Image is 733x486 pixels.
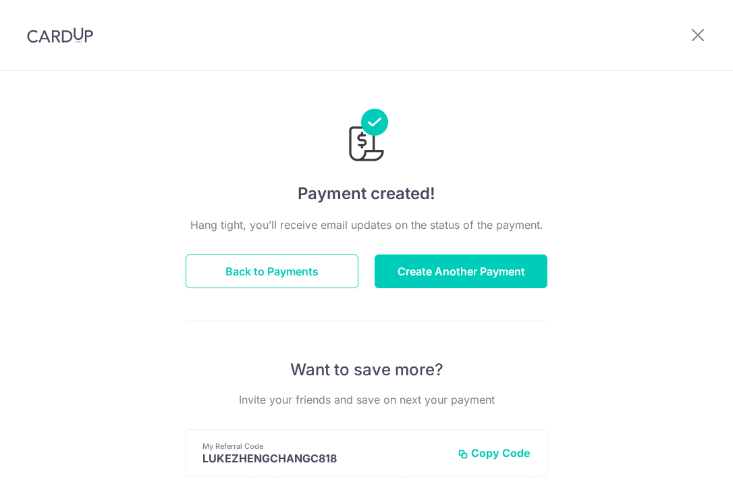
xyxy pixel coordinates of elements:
[27,27,93,43] img: CardUp
[186,182,547,206] h4: Payment created!
[186,217,547,233] p: Hang tight, you’ll receive email updates on the status of the payment.
[186,254,358,288] button: Back to Payments
[345,109,388,165] img: Payments
[202,441,447,452] p: My Referral Code
[186,359,547,381] p: Want to save more?
[186,391,547,408] p: Invite your friends and save on next your payment
[375,254,547,288] button: Create Another Payment
[458,446,531,460] button: Copy Code
[202,452,447,465] p: LUKEZHENGCHANGC818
